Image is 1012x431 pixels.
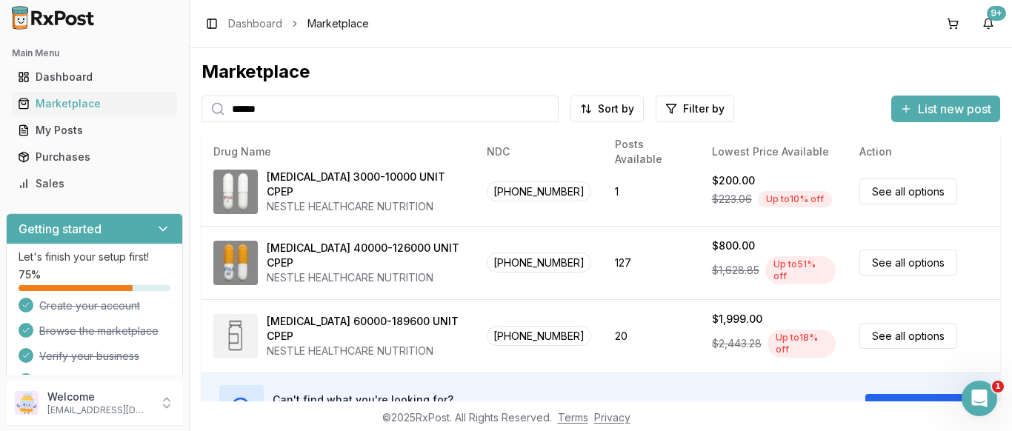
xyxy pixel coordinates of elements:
[18,96,171,111] div: Marketplace
[859,250,957,275] a: See all options
[12,144,177,170] a: Purchases
[307,16,369,31] span: Marketplace
[213,241,258,285] img: Zenpep 40000-126000 UNIT CPEP
[19,267,41,282] span: 75 %
[487,253,591,273] span: [PHONE_NUMBER]
[487,326,591,346] span: [PHONE_NUMBER]
[47,390,150,404] p: Welcome
[656,96,734,122] button: Filter by
[267,199,463,214] div: NESTLE HEALTHCARE NUTRITION
[202,134,475,170] th: Drug Name
[6,172,183,196] button: Sales
[213,314,258,358] img: Zenpep 60000-189600 UNIT CPEP
[6,6,101,30] img: RxPost Logo
[859,323,957,349] a: See all options
[918,100,991,118] span: List new post
[570,96,644,122] button: Sort by
[39,374,159,389] span: Verify beneficial owners
[15,391,39,415] img: User avatar
[267,170,463,199] div: [MEDICAL_DATA] 3000-10000 UNIT CPEP
[603,299,700,372] td: 20
[267,344,463,358] div: NESTLE HEALTHCARE NUTRITION
[594,411,630,424] a: Privacy
[47,404,150,416] p: [EMAIL_ADDRESS][DOMAIN_NAME]
[603,226,700,299] td: 127
[12,64,177,90] a: Dashboard
[273,392,697,407] h3: Can't find what you're looking for?
[18,70,171,84] div: Dashboard
[558,411,588,424] a: Terms
[267,314,463,344] div: [MEDICAL_DATA] 60000-189600 UNIT CPEP
[6,65,183,89] button: Dashboard
[267,270,463,285] div: NESTLE HEALTHCARE NUTRITION
[213,170,258,214] img: Zenpep 3000-10000 UNIT CPEP
[12,170,177,197] a: Sales
[6,145,183,169] button: Purchases
[712,263,759,278] span: $1,628.85
[6,118,183,142] button: My Posts
[987,6,1006,21] div: 9+
[39,298,140,313] span: Create your account
[202,60,1000,84] div: Marketplace
[712,336,762,351] span: $2,443.28
[712,238,755,253] div: $800.00
[758,191,832,207] div: Up to 10 % off
[12,90,177,117] a: Marketplace
[12,117,177,144] a: My Posts
[891,96,1000,122] button: List new post
[768,330,836,358] div: Up to 18 % off
[683,101,725,116] span: Filter by
[962,381,997,416] iframe: Intercom live chat
[712,173,755,188] div: $200.00
[267,241,463,270] div: [MEDICAL_DATA] 40000-126000 UNIT CPEP
[865,394,982,421] button: Submit Request
[475,134,603,170] th: NDC
[976,12,1000,36] button: 9+
[859,178,957,204] a: See all options
[848,134,1000,170] th: Action
[603,134,700,170] th: Posts Available
[228,16,282,31] a: Dashboard
[712,192,752,207] span: $223.06
[712,312,762,327] div: $1,999.00
[6,92,183,116] button: Marketplace
[765,256,836,284] div: Up to 51 % off
[19,250,170,264] p: Let's finish your setup first!
[891,103,1000,118] a: List new post
[598,101,634,116] span: Sort by
[228,16,369,31] nav: breadcrumb
[603,157,700,226] td: 1
[487,181,591,201] span: [PHONE_NUMBER]
[39,349,139,364] span: Verify your business
[992,381,1004,392] span: 1
[12,47,177,59] h2: Main Menu
[700,134,848,170] th: Lowest Price Available
[39,324,159,338] span: Browse the marketplace
[18,123,171,138] div: My Posts
[19,220,101,238] h3: Getting started
[18,176,171,191] div: Sales
[18,150,171,164] div: Purchases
